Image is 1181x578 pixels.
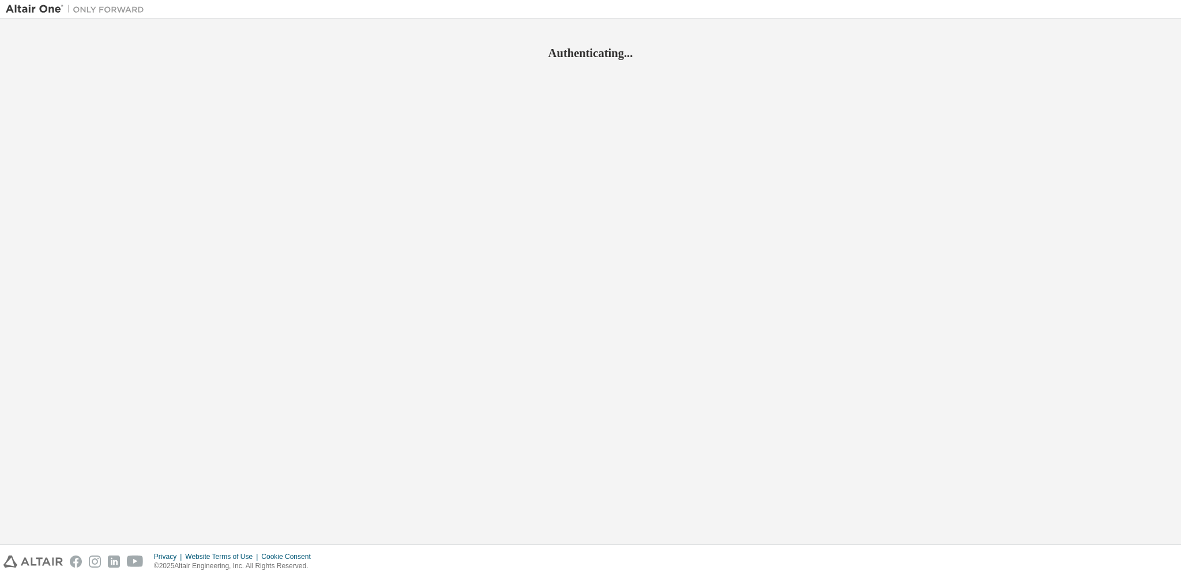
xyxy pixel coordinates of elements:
[6,3,150,15] img: Altair One
[154,561,318,571] p: © 2025 Altair Engineering, Inc. All Rights Reserved.
[70,556,82,568] img: facebook.svg
[185,552,261,561] div: Website Terms of Use
[6,46,1175,61] h2: Authenticating...
[108,556,120,568] img: linkedin.svg
[3,556,63,568] img: altair_logo.svg
[89,556,101,568] img: instagram.svg
[127,556,144,568] img: youtube.svg
[154,552,185,561] div: Privacy
[261,552,317,561] div: Cookie Consent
